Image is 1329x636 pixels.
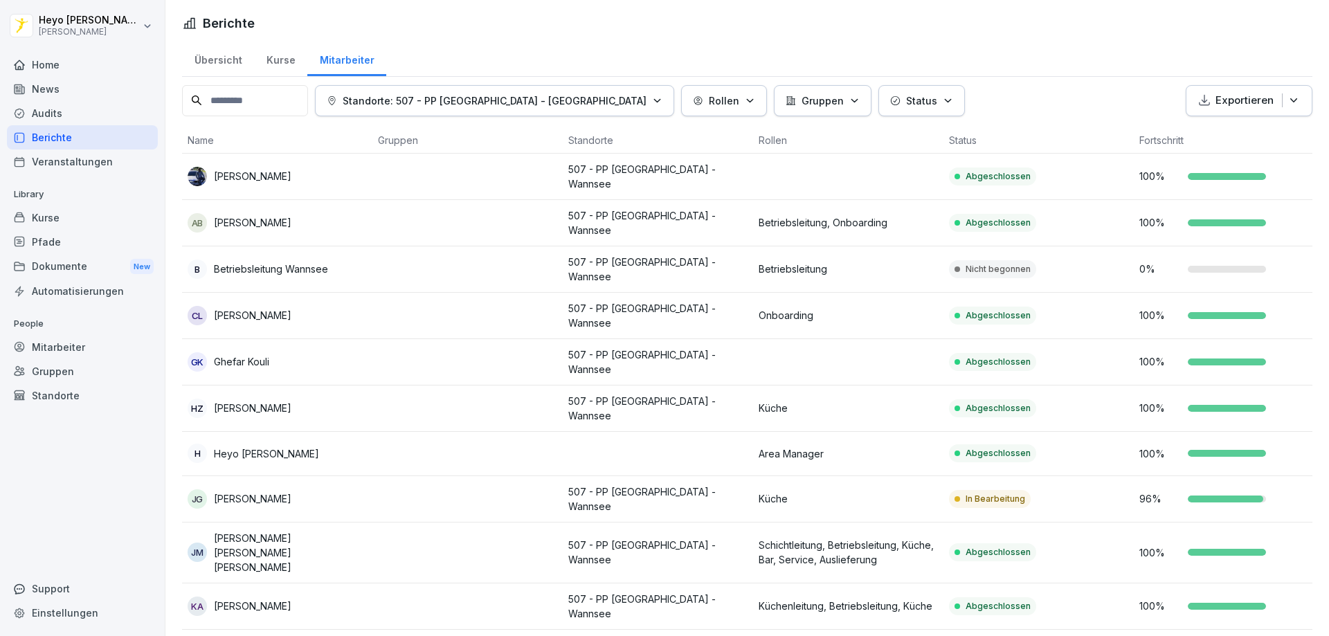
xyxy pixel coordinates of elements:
p: Abgeschlossen [966,170,1031,183]
p: 100 % [1139,169,1181,183]
p: In Bearbeitung [966,493,1025,505]
p: 100 % [1139,215,1181,230]
p: [PERSON_NAME] [214,401,291,415]
h1: Berichte [203,14,255,33]
p: 100 % [1139,401,1181,415]
p: 507 - PP [GEOGRAPHIC_DATA] - Wannsee [568,394,748,423]
p: 507 - PP [GEOGRAPHIC_DATA] - Wannsee [568,301,748,330]
th: Rollen [753,127,943,154]
p: Küche [759,491,938,506]
th: Fortschritt [1134,127,1324,154]
a: Audits [7,101,158,125]
img: hskmpt3ft4pbt1zpmusmar56.png [188,167,207,186]
div: Support [7,576,158,601]
button: Gruppen [774,85,871,116]
div: News [7,77,158,101]
p: 507 - PP [GEOGRAPHIC_DATA] - Wannsee [568,162,748,191]
p: Abgeschlossen [966,402,1031,415]
p: Heyo [PERSON_NAME] [39,15,140,26]
a: Gruppen [7,359,158,383]
div: B [188,260,207,279]
a: Mitarbeiter [307,41,386,76]
p: 507 - PP [GEOGRAPHIC_DATA] - Wannsee [568,347,748,376]
a: Pfade [7,230,158,254]
p: Abgeschlossen [966,217,1031,229]
p: [PERSON_NAME] [214,308,291,322]
p: 507 - PP [GEOGRAPHIC_DATA] - Wannsee [568,484,748,514]
th: Name [182,127,372,154]
button: Exportieren [1186,85,1312,116]
p: People [7,313,158,335]
div: H [188,444,207,463]
p: 96 % [1139,491,1181,506]
div: Kurse [254,41,307,76]
p: Betriebsleitung, Onboarding [759,215,938,230]
p: 507 - PP [GEOGRAPHIC_DATA] - Wannsee [568,538,748,567]
button: Rollen [681,85,767,116]
p: Standorte: 507 - PP [GEOGRAPHIC_DATA] - [GEOGRAPHIC_DATA] [343,93,647,108]
p: Exportieren [1215,93,1274,109]
p: [PERSON_NAME] [214,491,291,506]
a: Berichte [7,125,158,149]
p: 100 % [1139,446,1181,461]
p: Area Manager [759,446,938,461]
p: Küche [759,401,938,415]
p: 507 - PP [GEOGRAPHIC_DATA] - Wannsee [568,255,748,284]
div: GK [188,352,207,372]
p: Betriebsleitung Wannsee [214,262,328,276]
div: KA [188,597,207,616]
p: Abgeschlossen [966,546,1031,558]
p: 100 % [1139,545,1181,560]
p: 0 % [1139,262,1181,276]
p: 100 % [1139,599,1181,613]
a: Übersicht [182,41,254,76]
a: Home [7,53,158,77]
th: Gruppen [372,127,563,154]
p: Rollen [709,93,739,108]
p: Onboarding [759,308,938,322]
div: JM [188,543,207,562]
p: 100 % [1139,354,1181,369]
div: AB [188,213,207,233]
button: Status [878,85,965,116]
p: Betriebsleitung [759,262,938,276]
p: 100 % [1139,308,1181,322]
a: Automatisierungen [7,279,158,303]
a: Einstellungen [7,601,158,625]
p: Schichtleitung, Betriebsleitung, Küche, Bar, Service, Auslieferung [759,538,938,567]
div: New [130,259,154,275]
p: Nicht begonnen [966,263,1031,275]
div: HZ [188,399,207,418]
a: Kurse [7,206,158,230]
th: Status [943,127,1134,154]
p: [PERSON_NAME] [214,215,291,230]
p: Status [906,93,937,108]
p: [PERSON_NAME] [PERSON_NAME] [PERSON_NAME] [214,531,367,574]
p: Abgeschlossen [966,447,1031,460]
p: Gruppen [802,93,844,108]
p: Ghefar Kouli [214,354,269,369]
th: Standorte [563,127,753,154]
p: [PERSON_NAME] [214,599,291,613]
div: Dokumente [7,254,158,280]
p: [PERSON_NAME] [214,169,291,183]
a: Veranstaltungen [7,149,158,174]
div: JG [188,489,207,509]
a: Mitarbeiter [7,335,158,359]
a: DokumenteNew [7,254,158,280]
button: Standorte: 507 - PP [GEOGRAPHIC_DATA] - [GEOGRAPHIC_DATA] [315,85,674,116]
a: Standorte [7,383,158,408]
p: Küchenleitung, Betriebsleitung, Küche [759,599,938,613]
